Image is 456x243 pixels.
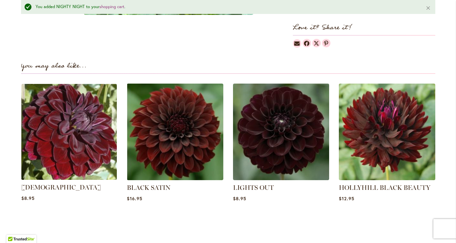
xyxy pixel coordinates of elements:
a: shopping cart [99,4,124,9]
span: $8.95 [233,195,246,202]
div: You added NIGHTY NIGHT to your . [36,4,416,10]
span: $16.95 [127,195,142,202]
img: VOODOO [19,82,119,182]
a: BLACK SATIN [127,184,171,191]
strong: You may also like... [21,61,87,71]
a: HOLLYHILL BLACK BEAUTY [339,184,430,191]
iframe: Launch Accessibility Center [5,220,23,238]
strong: Love it? Share it! [293,22,352,33]
span: $12.95 [339,195,354,202]
a: LIGHTS OUT [233,175,329,181]
img: LIGHTS OUT [233,84,329,180]
a: HOLLYHILL BLACK BEAUTY [339,175,435,181]
span: $8.95 [21,195,35,201]
a: VOODOO [21,175,117,181]
a: BLACK SATIN [127,175,223,181]
img: HOLLYHILL BLACK BEAUTY [339,84,435,180]
a: [DEMOGRAPHIC_DATA] [21,183,101,191]
a: Dahlias on Facebook [303,39,311,47]
a: LIGHTS OUT [233,184,274,191]
a: Dahlias on Twitter [312,39,321,47]
a: Dahlias on Pinterest [322,39,330,47]
img: BLACK SATIN [127,84,223,180]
